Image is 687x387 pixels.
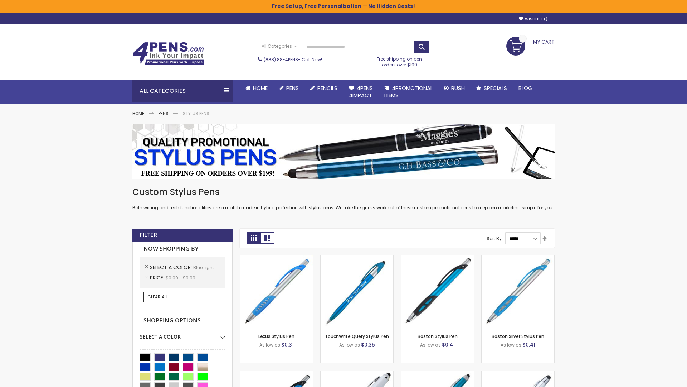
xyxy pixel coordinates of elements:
[240,80,273,96] a: Home
[513,80,538,96] a: Blog
[379,80,438,104] a: 4PROMOTIONALITEMS
[420,342,441,348] span: As low as
[140,242,225,257] strong: Now Shopping by
[264,57,298,63] a: (888) 88-4PENS
[401,255,474,328] img: Boston Stylus Pen-Blue - Light
[140,313,225,329] strong: Shopping Options
[325,333,389,339] a: TouchWrite Query Stylus Pen
[286,84,299,92] span: Pens
[518,84,532,92] span: Blog
[321,255,393,328] img: TouchWrite Query Stylus Pen-Blue Light
[247,232,260,244] strong: Grid
[451,84,465,92] span: Rush
[438,80,471,96] a: Rush
[132,186,555,211] div: Both writing and tech functionalities are a match made in hybrid perfection with stylus pens. We ...
[262,43,297,49] span: All Categories
[240,255,313,261] a: Lexus Stylus Pen-Blue - Light
[150,274,166,281] span: Price
[258,40,301,52] a: All Categories
[401,255,474,261] a: Boston Stylus Pen-Blue - Light
[253,84,268,92] span: Home
[370,53,430,68] div: Free shipping on pen orders over $199
[132,186,555,198] h1: Custom Stylus Pens
[132,80,233,102] div: All Categories
[343,80,379,104] a: 4Pens4impact
[519,16,547,22] a: Wishlist
[159,110,169,116] a: Pens
[143,292,172,302] a: Clear All
[442,341,455,348] span: $0.41
[166,275,195,281] span: $0.00 - $9.99
[384,84,433,99] span: 4PROMOTIONAL ITEMS
[304,80,343,96] a: Pencils
[132,110,144,116] a: Home
[132,124,555,179] img: Stylus Pens
[140,328,225,340] div: Select A Color
[482,371,554,377] a: Silver Cool Grip Stylus Pen-Blue - Light
[401,371,474,377] a: Lory Metallic Stylus Pen-Blue - Light
[264,57,322,63] span: - Call Now!
[471,80,513,96] a: Specials
[273,80,304,96] a: Pens
[418,333,458,339] a: Boston Stylus Pen
[147,294,168,300] span: Clear All
[259,342,280,348] span: As low as
[361,341,375,348] span: $0.35
[317,84,337,92] span: Pencils
[482,255,554,328] img: Boston Silver Stylus Pen-Blue - Light
[132,42,204,65] img: 4Pens Custom Pens and Promotional Products
[240,255,313,328] img: Lexus Stylus Pen-Blue - Light
[193,264,214,271] span: Blue Light
[501,342,521,348] span: As low as
[321,255,393,261] a: TouchWrite Query Stylus Pen-Blue Light
[150,264,193,271] span: Select A Color
[258,333,294,339] a: Lexus Stylus Pen
[321,371,393,377] a: Kimberly Logo Stylus Pens-LT-Blue
[482,255,554,261] a: Boston Silver Stylus Pen-Blue - Light
[140,231,157,239] strong: Filter
[484,84,507,92] span: Specials
[487,235,502,242] label: Sort By
[281,341,294,348] span: $0.31
[522,341,535,348] span: $0.41
[339,342,360,348] span: As low as
[183,110,209,116] strong: Stylus Pens
[349,84,373,99] span: 4Pens 4impact
[240,371,313,377] a: Lexus Metallic Stylus Pen-Blue - Light
[492,333,544,339] a: Boston Silver Stylus Pen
